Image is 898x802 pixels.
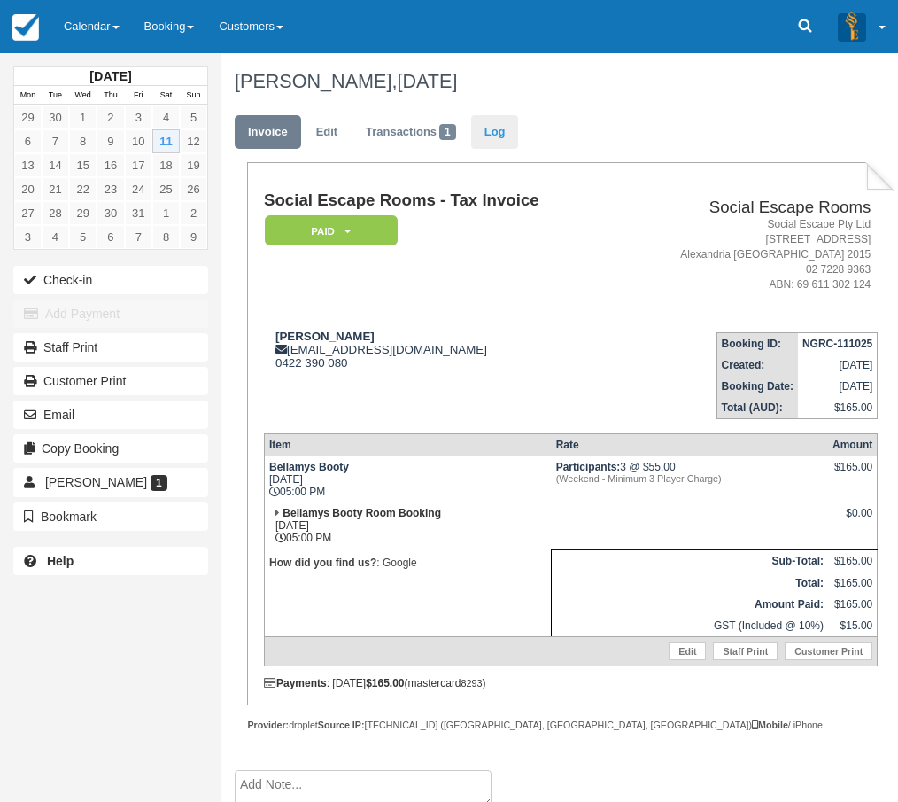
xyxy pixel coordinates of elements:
[125,201,152,225] a: 31
[623,199,871,217] h2: Social Escape Rooms
[716,376,798,397] th: Booking Date:
[42,225,69,249] a: 4
[69,105,97,129] a: 1
[152,225,180,249] a: 8
[69,201,97,225] a: 29
[269,461,349,473] strong: Bellamys Booty
[69,225,97,249] a: 5
[89,69,131,83] strong: [DATE]
[832,461,872,487] div: $165.00
[303,115,351,150] a: Edit
[832,507,872,533] div: $0.00
[828,615,878,637] td: $15.00
[247,719,894,732] div: droplet [TECHNICAL_ID] ([GEOGRAPHIC_DATA], [GEOGRAPHIC_DATA], [GEOGRAPHIC_DATA]) / iPhone
[552,549,828,572] th: Sub-Total:
[125,153,152,177] a: 17
[42,129,69,153] a: 7
[269,554,546,572] p: : Google
[42,153,69,177] a: 14
[552,572,828,594] th: Total:
[713,642,778,660] a: Staff Print
[828,594,878,615] td: $165.00
[264,433,551,456] th: Item
[669,642,706,660] a: Edit
[13,300,208,328] button: Add Payment
[125,105,152,129] a: 3
[97,201,124,225] a: 30
[152,153,180,177] a: 18
[461,678,483,689] small: 8293
[125,225,152,249] a: 7
[264,330,616,370] div: [EMAIL_ADDRESS][DOMAIN_NAME] 0422 390 080
[97,86,124,105] th: Thu
[264,191,616,210] h1: Social Escape Rooms - Tax Invoice
[269,557,376,569] strong: How did you find us?
[14,86,42,105] th: Mon
[556,461,621,473] strong: Participants
[264,214,391,247] a: Paid
[42,201,69,225] a: 28
[352,115,469,150] a: Transactions1
[716,332,798,354] th: Booking ID:
[13,468,208,496] a: [PERSON_NAME] 1
[13,547,208,575] a: Help
[13,367,208,395] a: Customer Print
[97,129,124,153] a: 9
[13,333,208,362] a: Staff Print
[471,115,519,150] a: Log
[180,129,207,153] a: 12
[180,86,207,105] th: Sun
[180,225,207,249] a: 9
[552,456,828,502] td: 3 @ $55.00
[802,338,872,350] strong: NGRC-111025
[69,177,97,201] a: 22
[42,177,69,201] a: 21
[798,354,878,376] td: [DATE]
[69,153,97,177] a: 15
[828,549,878,572] td: $165.00
[14,177,42,201] a: 20
[180,105,207,129] a: 5
[180,201,207,225] a: 2
[318,720,365,730] strong: Source IP:
[366,677,404,689] strong: $165.00
[69,86,97,105] th: Wed
[14,201,42,225] a: 27
[13,502,208,531] button: Bookmark
[235,115,301,150] a: Invoice
[125,177,152,201] a: 24
[716,397,798,419] th: Total (AUD):
[12,14,39,41] img: checkfront-main-nav-mini-logo.png
[42,86,69,105] th: Tue
[152,105,180,129] a: 4
[97,153,124,177] a: 16
[247,720,289,730] strong: Provider:
[552,594,828,615] th: Amount Paid:
[265,215,398,246] em: Paid
[152,86,180,105] th: Sat
[180,153,207,177] a: 19
[552,615,828,637] td: GST (Included @ 10%)
[69,129,97,153] a: 8
[13,266,208,294] button: Check-in
[235,71,882,92] h1: [PERSON_NAME],
[275,330,375,343] strong: [PERSON_NAME]
[13,434,208,463] button: Copy Booking
[623,217,871,293] address: Social Escape Pty Ltd [STREET_ADDRESS] Alexandria [GEOGRAPHIC_DATA] 2015 02 7228 9363 ABN: 69 611...
[283,507,441,519] strong: Bellamys Booty Room Booking
[13,401,208,429] button: Email
[14,105,42,129] a: 29
[264,502,551,549] td: [DATE] 05:00 PM
[264,677,878,689] div: : [DATE] (mastercard )
[439,124,456,140] span: 1
[125,86,152,105] th: Fri
[798,397,878,419] td: $165.00
[97,105,124,129] a: 2
[14,153,42,177] a: 13
[152,177,180,201] a: 25
[125,129,152,153] a: 10
[264,677,327,689] strong: Payments
[180,177,207,201] a: 26
[97,225,124,249] a: 6
[752,720,788,730] strong: Mobile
